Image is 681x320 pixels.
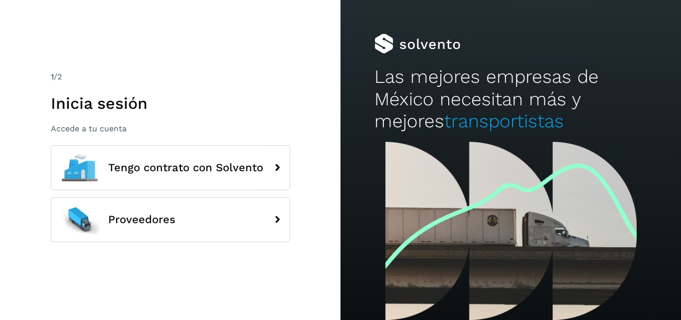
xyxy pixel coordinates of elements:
[51,145,290,190] button: Tengo contrato con Solvento
[444,110,564,132] span: transportistas
[51,71,290,83] div: /2
[374,66,647,132] h2: Las mejores empresas de México necesitan más y mejores
[108,162,263,174] span: Tengo contrato con Solvento
[51,197,290,242] button: Proveedores
[51,72,54,81] span: 1
[51,124,290,133] p: Accede a tu cuenta
[108,214,175,226] span: Proveedores
[51,94,290,113] h1: Inicia sesión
